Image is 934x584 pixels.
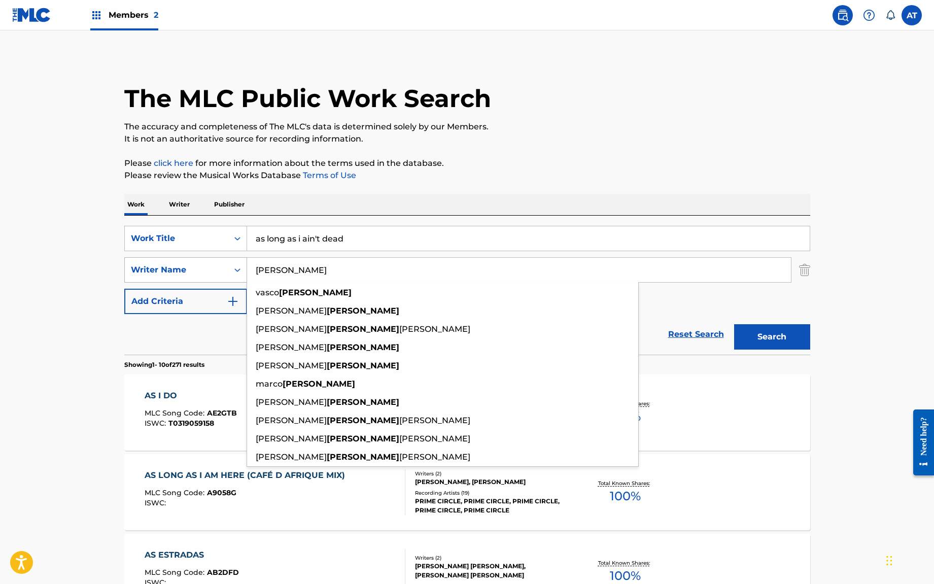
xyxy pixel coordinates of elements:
span: [PERSON_NAME] [399,416,470,425]
span: [PERSON_NAME] [256,416,327,425]
span: A9058G [207,488,236,497]
span: [PERSON_NAME] [256,342,327,352]
div: AS ESTRADAS [145,549,239,561]
a: AS LONG AS I AM HERE (CAFÉ D AFRIQUE MIX)MLC Song Code:A9058GISWC:Writers (2)[PERSON_NAME], [PERS... [124,454,810,530]
span: T0319059158 [168,419,214,428]
span: ISWC : [145,419,168,428]
div: Writer Name [131,264,222,276]
strong: [PERSON_NAME] [327,342,399,352]
strong: [PERSON_NAME] [327,397,399,407]
span: [PERSON_NAME] [256,397,327,407]
div: PRIME CIRCLE, PRIME CIRCLE, PRIME CIRCLE, PRIME CIRCLE, PRIME CIRCLE [415,497,568,515]
div: Writers ( 2 ) [415,554,568,562]
p: Showing 1 - 10 of 271 results [124,360,204,369]
span: MLC Song Code : [145,408,207,418]
a: Terms of Use [301,170,356,180]
img: search [837,9,849,21]
button: Search [734,324,810,350]
span: MLC Song Code : [145,568,207,577]
p: It is not an authoritative source for recording information. [124,133,810,145]
p: Total Known Shares: [598,559,652,567]
strong: [PERSON_NAME] [327,324,399,334]
p: Publisher [211,194,248,215]
a: Reset Search [663,323,729,346]
span: ISWC : [145,498,168,507]
span: vasco [256,288,279,297]
img: Delete Criterion [799,257,810,283]
span: [PERSON_NAME] [256,324,327,334]
strong: [PERSON_NAME] [327,416,399,425]
strong: [PERSON_NAME] [327,434,399,443]
img: 9d2ae6d4665cec9f34b9.svg [227,295,239,307]
div: Writers ( 2 ) [415,470,568,477]
div: [PERSON_NAME] [PERSON_NAME], [PERSON_NAME] [PERSON_NAME] [415,562,568,580]
p: Writer [166,194,193,215]
a: Public Search [833,5,853,25]
div: User Menu [902,5,922,25]
form: Search Form [124,226,810,355]
span: 2 [154,10,158,20]
div: Drag [886,545,892,576]
strong: [PERSON_NAME] [283,379,355,389]
p: Total Known Shares: [598,479,652,487]
strong: [PERSON_NAME] [327,306,399,316]
div: [PERSON_NAME], [PERSON_NAME] [415,477,568,487]
img: help [863,9,875,21]
div: AS LONG AS I AM HERE (CAFÉ D AFRIQUE MIX) [145,469,350,482]
iframe: Resource Center [906,401,934,483]
p: Work [124,194,148,215]
strong: [PERSON_NAME] [327,452,399,462]
div: Help [859,5,879,25]
div: AS I DO [145,390,237,402]
h1: The MLC Public Work Search [124,83,491,114]
p: Please review the Musical Works Database [124,169,810,182]
div: Recording Artists ( 19 ) [415,489,568,497]
p: Please for more information about the terms used in the database. [124,157,810,169]
span: [PERSON_NAME] [399,452,470,462]
strong: [PERSON_NAME] [327,361,399,370]
span: [PERSON_NAME] [399,434,470,443]
span: [PERSON_NAME] [256,434,327,443]
div: Notifications [885,10,895,20]
p: The accuracy and completeness of The MLC's data is determined solely by our Members. [124,121,810,133]
span: 100 % [610,487,641,505]
iframe: Chat Widget [883,535,934,584]
span: [PERSON_NAME] [256,452,327,462]
span: MLC Song Code : [145,488,207,497]
span: [PERSON_NAME] [256,306,327,316]
strong: [PERSON_NAME] [279,288,352,297]
span: Members [109,9,158,21]
a: AS I DOMLC Song Code:AE2GTBISWC:T0319059158Writers (1)[PERSON_NAME] [PERSON_NAME]Recording Artist... [124,374,810,451]
img: Top Rightsholders [90,9,102,21]
span: AB2DFD [207,568,239,577]
span: [PERSON_NAME] [256,361,327,370]
span: marco [256,379,283,389]
button: Add Criteria [124,289,247,314]
img: MLC Logo [12,8,51,22]
span: [PERSON_NAME] [399,324,470,334]
div: Work Title [131,232,222,245]
a: click here [154,158,193,168]
span: AE2GTB [207,408,237,418]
